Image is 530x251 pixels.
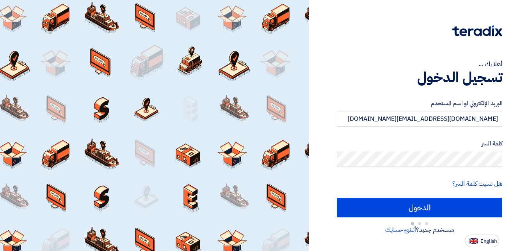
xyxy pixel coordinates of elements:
img: Teradix logo [452,25,502,36]
div: أهلا بك ... [337,59,502,69]
span: English [480,238,497,244]
img: en-US.png [470,238,478,244]
a: هل نسيت كلمة السر؟ [452,179,502,188]
button: English [465,235,499,247]
input: أدخل بريد العمل الإلكتروني او اسم المستخدم الخاص بك ... [337,111,502,127]
h1: تسجيل الدخول [337,69,502,86]
div: مستخدم جديد؟ [337,225,502,235]
a: أنشئ حسابك [385,225,416,235]
label: كلمة السر [337,139,502,148]
label: البريد الإلكتروني او اسم المستخدم [337,99,502,108]
input: الدخول [337,198,502,217]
